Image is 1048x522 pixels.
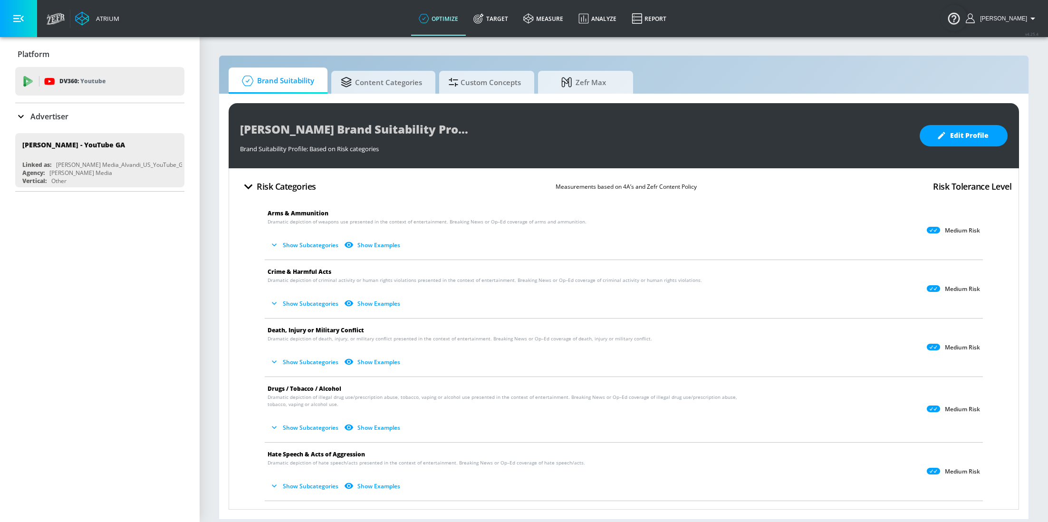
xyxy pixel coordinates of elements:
[80,76,106,86] p: Youtube
[268,420,342,435] button: Show Subcategories
[49,169,112,177] div: [PERSON_NAME] Media
[268,478,342,494] button: Show Subcategories
[945,406,980,413] p: Medium Risk
[22,140,125,149] div: [PERSON_NAME] - YouTube GA
[268,385,341,393] span: Drugs / Tobacco / Alcohol
[920,125,1008,146] button: Edit Profile
[15,103,184,130] div: Advertiser
[449,71,521,94] span: Custom Concepts
[342,420,404,435] button: Show Examples
[341,71,422,94] span: Content Categories
[945,285,980,293] p: Medium Risk
[556,182,697,192] p: Measurements based on 4A’s and Zefr Content Policy
[56,161,208,169] div: [PERSON_NAME] Media_Alvandi_US_YouTube_GoogleAds
[268,450,365,458] span: Hate Speech & Acts of Aggression
[22,177,47,185] div: Vertical:
[268,326,364,334] span: Death, Injury or Military Conflict
[238,69,314,92] span: Brand Suitability
[516,1,571,36] a: measure
[268,237,342,253] button: Show Subcategories
[571,1,624,36] a: Analyze
[268,268,331,276] span: Crime & Harmful Acts
[933,180,1011,193] h4: Risk Tolerance Level
[268,354,342,370] button: Show Subcategories
[18,49,49,59] p: Platform
[15,41,184,68] div: Platform
[22,169,45,177] div: Agency:
[59,76,106,87] p: DV360:
[51,177,67,185] div: Other
[15,67,184,96] div: DV360: Youtube
[268,335,652,342] span: Dramatic depiction of death, injury, or military conflict presented in the context of entertainme...
[941,5,967,31] button: Open Resource Center
[342,237,404,253] button: Show Examples
[268,209,328,217] span: Arms & Ammunition
[548,71,620,94] span: Zefr Max
[624,1,674,36] a: Report
[939,130,989,142] span: Edit Profile
[22,161,51,169] div: Linked as:
[268,277,702,284] span: Dramatic depiction of criminal activity or human rights violations presented in the context of en...
[15,133,184,187] div: [PERSON_NAME] - YouTube GALinked as:[PERSON_NAME] Media_Alvandi_US_YouTube_GoogleAdsAgency:[PERSO...
[268,296,342,311] button: Show Subcategories
[75,11,119,26] a: Atrium
[945,227,980,234] p: Medium Risk
[342,296,404,311] button: Show Examples
[342,354,404,370] button: Show Examples
[236,175,320,198] button: Risk Categories
[1025,31,1038,37] span: v 4.25.4
[240,140,910,153] div: Brand Suitability Profile: Based on Risk categories
[342,478,404,494] button: Show Examples
[966,13,1038,24] button: [PERSON_NAME]
[30,111,68,122] p: Advertiser
[466,1,516,36] a: Target
[257,180,316,193] h4: Risk Categories
[411,1,466,36] a: optimize
[945,344,980,351] p: Medium Risk
[268,218,586,225] span: Dramatic depiction of weapons use presented in the context of entertainment. Breaking News or Op–...
[92,14,119,23] div: Atrium
[268,394,756,408] span: Dramatic depiction of illegal drug use/prescription abuse, tobacco, vaping or alcohol use present...
[976,15,1027,22] span: login as: stephanie.wolklin@zefr.com
[945,468,980,475] p: Medium Risk
[268,459,585,466] span: Dramatic depiction of hate speech/acts presented in the context of entertainment. Breaking News o...
[268,509,314,517] span: Misinformation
